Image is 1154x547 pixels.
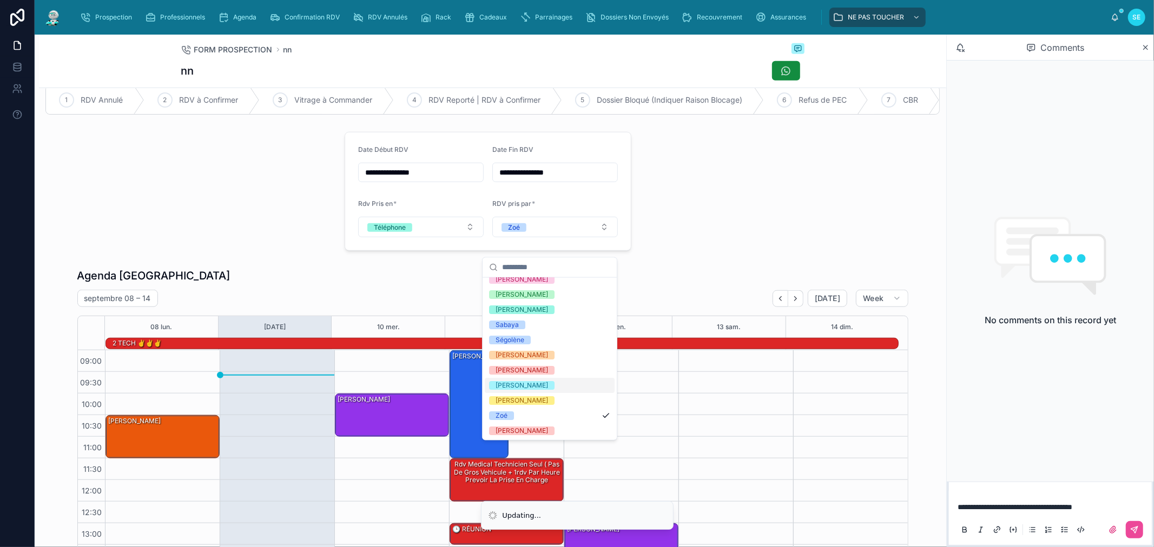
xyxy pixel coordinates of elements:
[496,351,548,359] div: [PERSON_NAME]
[111,338,163,349] div: 2 TECH ✌️✌️✌️
[266,8,347,27] a: Confirmation RDV
[450,459,563,501] div: rdv medical technicien seul ( pas de gros vehicule + 1rdv par heure prevoir la prise en charge
[377,316,400,338] button: 10 mer.
[358,145,408,154] span: Date Début RDV
[517,8,580,27] a: Parrainages
[358,199,393,208] span: Rdv Pris en
[43,9,63,26] img: App logo
[80,529,105,538] span: 13:00
[773,290,788,307] button: Back
[450,351,509,458] div: [PERSON_NAME]
[283,44,292,55] a: nn
[903,95,918,105] span: CBR
[264,316,286,338] button: [DATE]
[77,268,230,283] h1: Agenda [GEOGRAPHIC_DATA]
[496,321,519,329] div: Sabaya
[461,8,515,27] a: Cadeaux
[412,96,417,104] span: 4
[81,464,105,473] span: 11:30
[856,290,908,307] button: Week
[78,356,105,365] span: 09:00
[452,351,506,361] div: [PERSON_NAME]
[108,416,162,426] div: [PERSON_NAME]
[142,8,213,27] a: Professionnels
[492,145,533,154] span: Date Fin RDV
[582,8,676,27] a: Dossiers Non Envoyés
[335,394,449,436] div: [PERSON_NAME]
[581,96,585,104] span: 5
[829,8,926,27] a: NE PAS TOUCHER
[492,199,531,208] span: RDV pris par
[848,13,904,22] span: NE PAS TOUCHER
[496,305,548,314] div: [PERSON_NAME]
[436,13,451,22] span: Rack
[503,510,542,521] div: Updating...
[163,96,167,104] span: 2
[597,95,742,105] span: Dossier Bloqué (Indiquer Raison Blocage)
[1040,41,1084,54] span: Comments
[808,290,847,307] button: [DATE]
[496,336,524,344] div: Ségolène
[788,290,803,307] button: Next
[279,96,282,104] span: 3
[337,395,392,404] div: [PERSON_NAME]
[77,8,140,27] a: Prospection
[752,8,814,27] a: Assurances
[368,13,407,22] span: RDV Annulés
[78,378,105,387] span: 09:30
[374,223,406,232] div: Téléphone
[285,13,340,22] span: Confirmation RDV
[181,63,194,78] h1: nn
[496,290,548,299] div: [PERSON_NAME]
[496,396,548,405] div: [PERSON_NAME]
[483,278,617,440] div: Suggestions
[479,13,507,22] span: Cadeaux
[181,44,273,55] a: FORM PROSPECTION
[65,96,68,104] span: 1
[496,411,507,420] div: Zoé
[717,316,741,338] button: 13 sam.
[452,459,563,485] div: rdv medical technicien seul ( pas de gros vehicule + 1rdv par heure prevoir la prise en charge
[80,508,105,517] span: 12:30
[496,366,548,375] div: [PERSON_NAME]
[106,416,219,458] div: [PERSON_NAME]
[215,8,264,27] a: Agenda
[95,13,132,22] span: Prospection
[496,426,548,435] div: [PERSON_NAME]
[294,95,372,105] span: Vitrage à Commander
[678,8,750,27] a: Recouvrement
[496,381,548,390] div: [PERSON_NAME]
[80,421,105,430] span: 10:30
[783,96,787,104] span: 6
[450,524,563,544] div: 🕒 RÉUNION
[815,293,840,303] span: [DATE]
[799,95,847,105] span: Refus de PEC
[417,8,459,27] a: Rack
[179,95,238,105] span: RDV à Confirmer
[160,13,205,22] span: Professionnels
[81,95,123,105] span: RDV Annulé
[887,96,891,104] span: 7
[150,316,172,338] button: 08 lun.
[1133,13,1141,22] span: SE
[508,223,520,232] div: Zoé
[233,13,256,22] span: Agenda
[601,13,669,22] span: Dossiers Non Envoyés
[350,8,415,27] a: RDV Annulés
[863,293,883,303] span: Week
[496,275,548,284] div: [PERSON_NAME]
[80,486,105,495] span: 12:00
[81,443,105,452] span: 11:00
[492,217,618,237] button: Select Button
[194,44,273,55] span: FORM PROSPECTION
[80,399,105,409] span: 10:00
[452,524,493,534] div: 🕒 RÉUNION
[71,5,1111,29] div: scrollable content
[84,293,151,304] h2: septembre 08 – 14
[535,13,572,22] span: Parrainages
[832,316,854,338] div: 14 dim.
